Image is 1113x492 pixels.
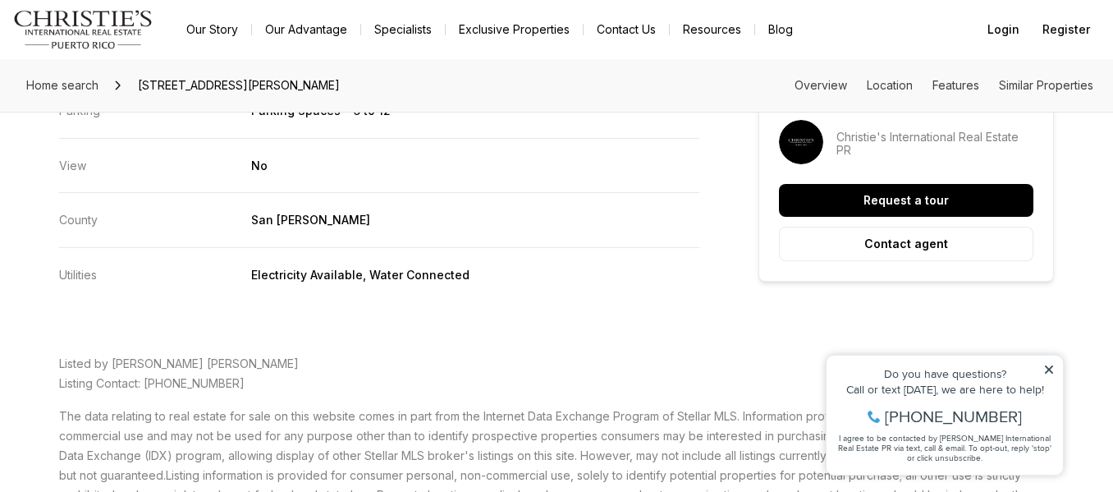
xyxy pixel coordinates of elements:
a: Skip to: Similar Properties [999,78,1093,92]
span: [PHONE_NUMBER] [67,77,204,94]
p: Utilities [59,268,97,282]
a: Exclusive Properties [446,18,583,41]
p: Christie's International Real Estate PR [836,131,1033,157]
a: Skip to: Features [932,78,979,92]
a: Skip to: Location [867,78,913,92]
div: Do you have questions? [17,37,237,48]
p: Electricity Available, Water Connected [251,268,469,282]
span: [STREET_ADDRESS][PERSON_NAME] [131,72,346,99]
a: Specialists [361,18,445,41]
button: Login [978,13,1029,46]
span: I agree to be contacted by [PERSON_NAME] International Real Estate PR via text, call & email. To ... [21,101,234,132]
span: The data relating to real estate for sale on this website comes in part from the Internet Data Ex... [59,409,1048,482]
a: Home search [20,72,105,99]
button: Contact agent [779,227,1033,261]
a: Our Advantage [252,18,360,41]
a: Skip to: Overview [795,78,847,92]
a: Our Story [173,18,251,41]
span: Listing Contact: [PHONE_NUMBER] [59,376,245,390]
a: Resources [670,18,754,41]
span: Listed by [PERSON_NAME] [PERSON_NAME] [59,356,299,370]
p: Contact agent [864,237,948,251]
p: County [59,213,98,227]
button: Request a tour [779,184,1033,217]
p: No [251,159,268,172]
p: View [59,159,86,172]
span: Home search [26,78,98,92]
span: Login [987,23,1019,36]
nav: Page section menu [795,79,1093,92]
button: Contact Us [584,18,669,41]
div: Call or text [DATE], we are here to help! [17,53,237,64]
a: Blog [755,18,806,41]
button: Register [1033,13,1100,46]
p: San [PERSON_NAME] [251,213,370,227]
span: Register [1042,23,1090,36]
p: Request a tour [863,194,949,207]
img: logo [13,10,153,49]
